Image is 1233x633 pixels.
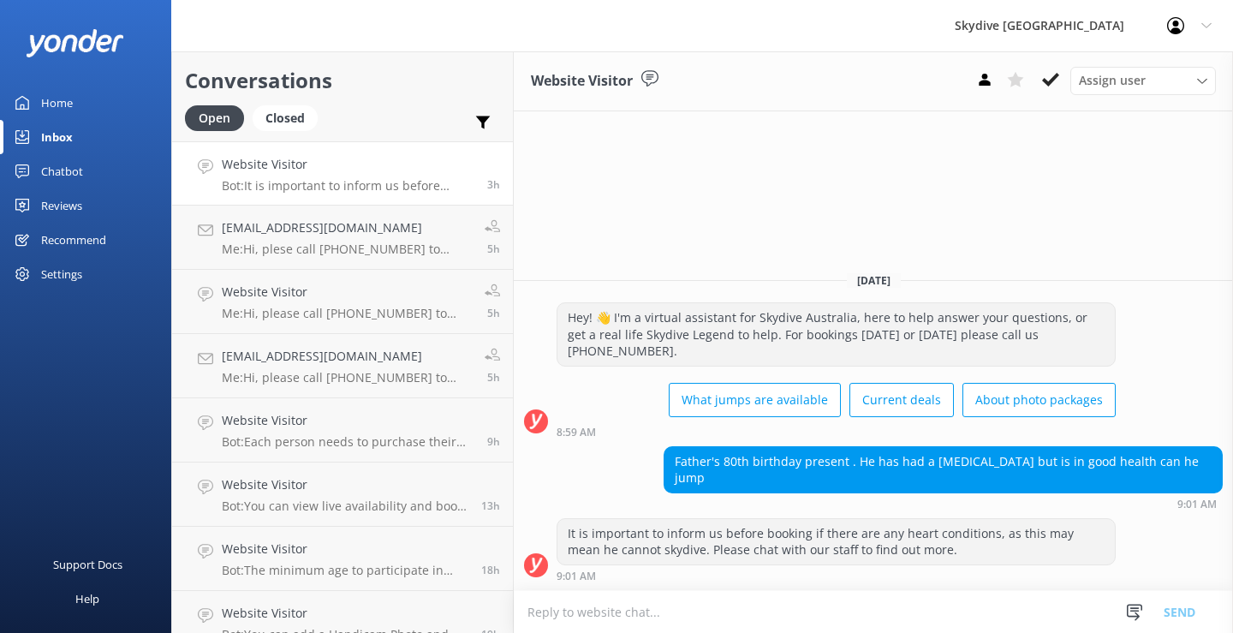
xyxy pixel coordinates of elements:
button: About photo packages [962,383,1116,417]
div: Sep 02 2025 09:01am (UTC +10:00) Australia/Brisbane [557,570,1116,582]
div: Assign User [1070,67,1216,94]
div: Recommend [41,223,106,257]
p: Me: Hi, plese call [PHONE_NUMBER] to redeem any gift vouchers, Blue Skies [222,242,472,257]
a: Website VisitorBot:Each person needs to purchase their own "photo and video" package. The package... [172,398,513,463]
a: [EMAIL_ADDRESS][DOMAIN_NAME]Me:Hi, please call [PHONE_NUMBER] to discuss refund with reservation ... [172,334,513,398]
button: Current deals [849,383,954,417]
a: [EMAIL_ADDRESS][DOMAIN_NAME]Me:Hi, plese call [PHONE_NUMBER] to redeem any gift vouchers, Blue Sk... [172,206,513,270]
div: Closed [253,105,318,131]
div: Father's 80th birthday present . He has had a [MEDICAL_DATA] but is in good health can he jump [664,447,1222,493]
span: Sep 02 2025 03:16am (UTC +10:00) Australia/Brisbane [487,434,500,449]
a: Website VisitorBot:You can view live availability and book your Mission Beach Tandem Skydive onli... [172,463,513,527]
span: Assign user [1079,71,1146,90]
button: What jumps are available [669,383,841,417]
span: Sep 02 2025 07:11am (UTC +10:00) Australia/Brisbane [487,242,500,256]
a: Website VisitorBot:It is important to inform us before booking if there are any heart conditions,... [172,141,513,206]
h4: Website Visitor [222,604,468,623]
img: yonder-white-logo.png [26,29,124,57]
strong: 8:59 AM [557,427,596,438]
h4: [EMAIL_ADDRESS][DOMAIN_NAME] [222,347,472,366]
p: Me: Hi, please call [PHONE_NUMBER] to discuss later time slots in [GEOGRAPHIC_DATA], Blue Skies [222,306,472,321]
a: Closed [253,108,326,127]
div: Home [41,86,73,120]
strong: 9:01 AM [557,571,596,582]
strong: 9:01 AM [1177,499,1217,510]
span: Sep 02 2025 07:08am (UTC +10:00) Australia/Brisbane [487,370,500,385]
h4: [EMAIL_ADDRESS][DOMAIN_NAME] [222,218,472,237]
h4: Website Visitor [222,411,474,430]
p: Me: Hi, please call [PHONE_NUMBER] to discuss refund with reservation staff. Blue Skies [222,370,472,385]
p: Bot: It is important to inform us before booking if there are any heart conditions, as this may m... [222,178,474,194]
div: Reviews [41,188,82,223]
div: It is important to inform us before booking if there are any heart conditions, as this may mean h... [557,519,1115,564]
div: Chatbot [41,154,83,188]
div: Open [185,105,244,131]
span: Sep 01 2025 05:51pm (UTC +10:00) Australia/Brisbane [481,563,500,577]
p: Bot: Each person needs to purchase their own "photo and video" package. The packages are priced p... [222,434,474,450]
div: Support Docs [53,547,122,582]
div: Hey! 👋 I'm a virtual assistant for Skydive Australia, here to help answer your questions, or get ... [557,303,1115,366]
a: Website VisitorMe:Hi, please call [PHONE_NUMBER] to discuss later time slots in [GEOGRAPHIC_DATA]... [172,270,513,334]
a: Website VisitorBot:The minimum age to participate in skydiving is [DEMOGRAPHIC_DATA]. Anyone unde... [172,527,513,591]
p: Bot: The minimum age to participate in skydiving is [DEMOGRAPHIC_DATA]. Anyone under the age of [... [222,563,468,578]
h4: Website Visitor [222,540,468,558]
div: Settings [41,257,82,291]
h3: Website Visitor [531,70,633,93]
h4: Website Visitor [222,155,474,174]
div: Inbox [41,120,73,154]
span: [DATE] [847,273,901,288]
p: Bot: You can view live availability and book your Mission Beach Tandem Skydive online at [URL][DO... [222,499,468,514]
div: Help [75,582,99,616]
h2: Conversations [185,64,500,97]
div: Sep 02 2025 08:59am (UTC +10:00) Australia/Brisbane [557,426,1116,438]
span: Sep 01 2025 11:19pm (UTC +10:00) Australia/Brisbane [481,499,500,513]
h4: Website Visitor [222,475,468,494]
h4: Website Visitor [222,283,472,302]
a: Open [185,108,253,127]
span: Sep 02 2025 07:10am (UTC +10:00) Australia/Brisbane [487,306,500,320]
div: Sep 02 2025 09:01am (UTC +10:00) Australia/Brisbane [664,498,1223,510]
span: Sep 02 2025 09:01am (UTC +10:00) Australia/Brisbane [487,177,500,192]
